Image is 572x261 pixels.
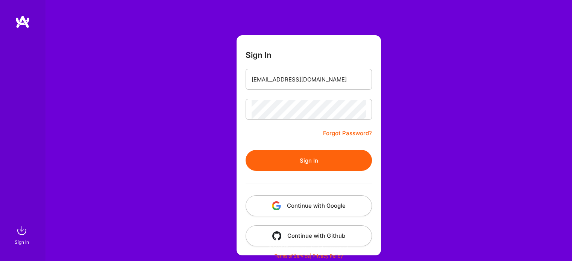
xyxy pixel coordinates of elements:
img: logo [15,15,30,29]
div: Sign In [15,238,29,246]
button: Continue with Google [246,195,372,216]
a: Terms of Service [275,253,310,259]
a: sign inSign In [16,223,29,246]
span: | [275,253,343,259]
img: icon [272,231,281,240]
button: Sign In [246,150,372,171]
a: Forgot Password? [323,129,372,138]
a: Privacy Policy [313,253,343,259]
div: © 2025 ATeams Inc., All rights reserved. [45,238,572,257]
input: Email... [252,70,366,89]
img: icon [272,201,281,210]
h3: Sign In [246,50,272,60]
img: sign in [14,223,29,238]
button: Continue with Github [246,225,372,246]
